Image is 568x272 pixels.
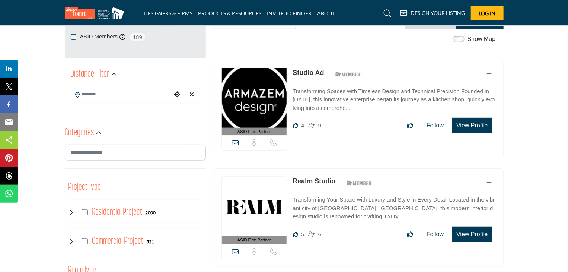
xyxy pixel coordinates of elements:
[92,206,142,219] h4: Residential Project: Types of projects range from simple residential renovations to highly comple...
[487,71,492,77] a: Add To List
[471,6,504,20] button: Log In
[293,191,495,221] a: Transforming Your Space with Luxury and Style in Every Detail Located in the vibrant city of [GEO...
[293,83,495,113] a: Transforming Spaces with Timeless Design and Technical Precision Founded in [DATE], this innovati...
[146,239,154,244] b: 521
[308,230,321,239] div: Followers
[172,87,183,103] div: Choose your current location
[318,122,321,129] span: 9
[65,145,206,161] input: Search Category
[237,129,271,135] span: ASID Firm Partner
[487,179,492,186] a: Add To List
[422,227,449,242] button: Follow
[267,10,312,16] a: INVITE TO FINDER
[129,32,146,42] span: 189
[146,238,154,245] div: 521 Results For Commercial Project
[82,238,88,244] input: Select Commercial Project checkbox
[452,118,492,133] button: View Profile
[301,122,304,129] span: 4
[65,7,128,19] img: Site Logo
[222,177,287,236] img: Realm Studio
[468,35,496,44] label: Show Map
[293,69,324,76] a: Studio Ad
[222,68,287,136] a: ASID Firm Partner
[237,237,271,243] span: ASID Firm Partner
[293,231,298,237] i: Likes
[71,34,76,40] input: ASID Members checkbox
[145,209,156,216] div: 2000 Results For Residential Project
[400,9,465,18] div: DESIGN YOUR LISTING
[186,87,198,103] div: Clear search location
[317,10,335,16] a: ABOUT
[293,177,335,185] a: Realm Studio
[293,176,335,186] p: Realm Studio
[411,10,465,16] h5: DESIGN YOUR LISTING
[376,7,396,19] a: Search
[71,68,109,81] h2: Distance Filter
[318,231,321,237] span: 6
[68,180,101,194] button: Project Type
[293,87,495,113] p: Transforming Spaces with Timeless Design and Technical Precision Founded in [DATE], this innovati...
[145,210,156,215] b: 2000
[82,209,88,215] input: Select Residential Project checkbox
[402,118,418,133] button: Like listing
[308,121,321,130] div: Followers
[222,177,287,244] a: ASID Firm Partner
[92,235,143,248] h4: Commercial Project: Involve the design, construction, or renovation of spaces used for business p...
[422,118,449,133] button: Follow
[293,68,324,78] p: Studio Ad
[479,10,495,16] span: Log In
[331,70,365,79] img: ASID Members Badge Icon
[144,10,193,16] a: DESIGNERS & FIRMS
[342,178,376,187] img: ASID Members Badge Icon
[293,196,495,221] p: Transforming Your Space with Luxury and Style in Every Detail Located in the vibrant city of [GEO...
[71,87,172,102] input: Search Location
[222,68,287,128] img: Studio Ad
[452,227,492,242] button: View Profile
[80,32,118,41] label: ASID Members
[198,10,262,16] a: PRODUCTS & RESOURCES
[65,126,94,140] h2: Categories
[293,123,298,128] i: Likes
[402,227,418,242] button: Like listing
[301,231,304,237] span: 5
